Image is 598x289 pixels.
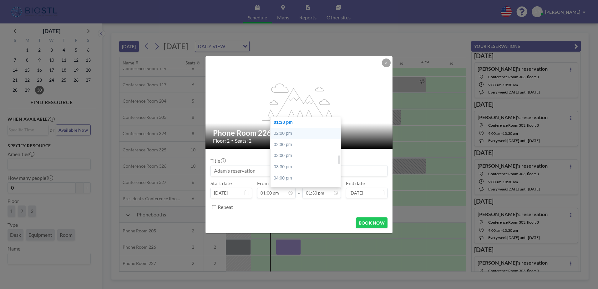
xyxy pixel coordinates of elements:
div: 03:00 pm [271,150,344,161]
label: Start date [210,180,232,186]
div: 04:00 pm [271,173,344,184]
button: BOOK NOW [356,217,388,228]
div: 01:30 pm [271,117,344,128]
span: Seats: 2 [235,138,251,144]
span: • [231,138,233,143]
label: From [257,180,269,186]
h2: Phone Room 226 [213,128,386,138]
span: Floor: 2 [213,138,230,144]
div: 02:30 pm [271,139,344,150]
span: - [298,182,300,196]
label: End date [346,180,365,186]
label: Repeat [218,204,233,210]
div: 03:30 pm [271,161,344,173]
div: 02:00 pm [271,128,344,139]
input: Adam's reservation [211,165,387,176]
div: 04:30 pm [271,184,344,195]
label: Title [210,158,225,164]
